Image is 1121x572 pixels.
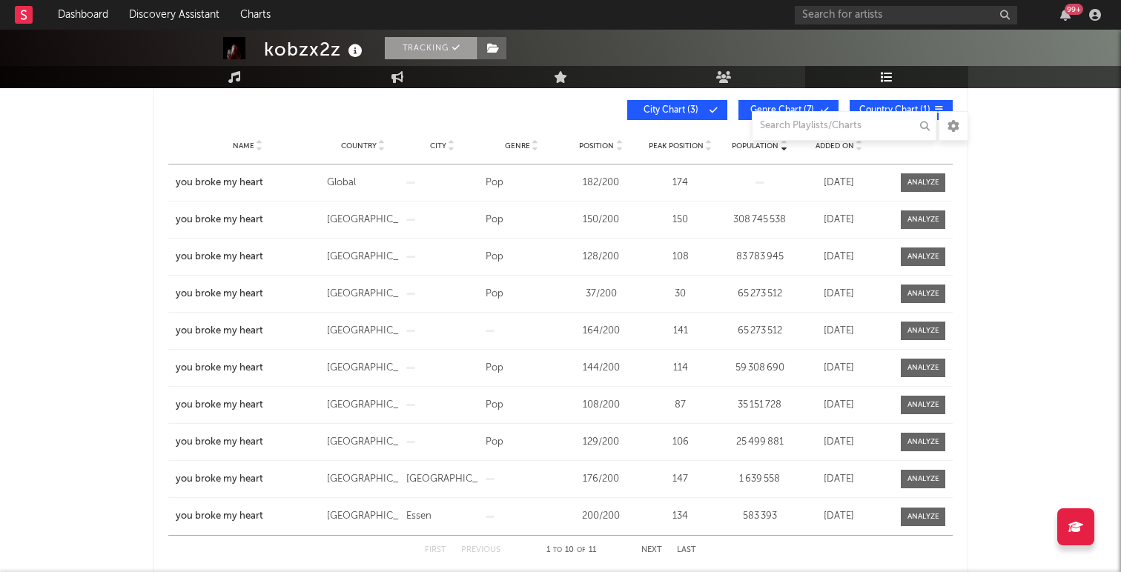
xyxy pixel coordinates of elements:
a: you broke my heart [176,324,320,339]
div: 182 / 200 [565,176,637,190]
div: kobzx2z [264,37,366,61]
a: you broke my heart [176,398,320,413]
div: 108 [644,250,716,265]
div: Essen [406,509,478,524]
span: Genre Chart ( 7 ) [748,106,816,115]
div: 35 151 728 [724,398,796,413]
div: [GEOGRAPHIC_DATA] [327,250,399,265]
div: 150 [644,213,716,227]
a: you broke my heart [176,176,320,190]
button: Genre Chart(7) [738,100,839,120]
input: Search Playlists/Charts [752,111,937,141]
div: [DATE] [803,509,875,524]
div: [DATE] [803,435,875,450]
span: Population [732,142,778,150]
div: [GEOGRAPHIC_DATA] [327,287,399,302]
button: 99+ [1060,9,1071,21]
div: 1 10 11 [530,542,612,559]
span: Peak Position [649,142,704,150]
a: you broke my heart [176,250,320,265]
span: to [553,547,562,553]
div: [GEOGRAPHIC_DATA] [327,213,399,227]
div: [GEOGRAPHIC_DATA] [406,472,478,487]
div: 134 [644,509,716,524]
div: Pop [486,435,558,450]
div: 30 [644,287,716,302]
div: 65 273 512 [724,324,796,339]
div: 164 / 200 [565,324,637,339]
div: [DATE] [803,287,875,302]
div: you broke my heart [176,361,320,376]
div: [DATE] [803,361,875,376]
div: Pop [486,250,558,265]
div: [DATE] [803,213,875,227]
button: Country Chart(1) [850,100,953,120]
div: 174 [644,176,716,190]
div: 99 + [1065,4,1083,15]
div: 87 [644,398,716,413]
div: [GEOGRAPHIC_DATA] [327,435,399,450]
div: [DATE] [803,250,875,265]
div: Pop [486,398,558,413]
span: City Chart ( 3 ) [637,106,705,115]
div: [GEOGRAPHIC_DATA] [327,324,399,339]
div: 128 / 200 [565,250,637,265]
span: of [577,547,586,553]
div: [DATE] [803,324,875,339]
div: 200 / 200 [565,509,637,524]
span: Country [341,142,377,150]
a: you broke my heart [176,472,320,487]
div: 37 / 200 [565,287,637,302]
div: 176 / 200 [565,472,637,487]
div: 114 [644,361,716,376]
div: [GEOGRAPHIC_DATA] [327,472,399,487]
button: First [425,546,446,554]
div: Pop [486,361,558,376]
span: Name [233,142,254,150]
div: [DATE] [803,176,875,190]
div: 1 639 558 [724,472,796,487]
a: you broke my heart [176,509,320,524]
input: Search for artists [795,6,1017,24]
div: 59 308 690 [724,361,796,376]
div: 83 783 945 [724,250,796,265]
div: 144 / 200 [565,361,637,376]
div: 150 / 200 [565,213,637,227]
button: City Chart(3) [627,100,727,120]
a: you broke my heart [176,287,320,302]
a: you broke my heart [176,435,320,450]
div: 583 393 [724,509,796,524]
div: [GEOGRAPHIC_DATA] [327,398,399,413]
button: Next [641,546,662,554]
div: 65 273 512 [724,287,796,302]
button: Tracking [385,37,477,59]
button: Last [677,546,696,554]
span: Added On [816,142,854,150]
div: 106 [644,435,716,450]
div: 108 / 200 [565,398,637,413]
div: 25 499 881 [724,435,796,450]
a: you broke my heart [176,213,320,227]
span: Position [579,142,614,150]
div: [GEOGRAPHIC_DATA] [327,509,399,524]
div: [DATE] [803,398,875,413]
div: Pop [486,176,558,190]
div: 129 / 200 [565,435,637,450]
div: [GEOGRAPHIC_DATA] [327,361,399,376]
span: Country Chart ( 1 ) [859,106,930,115]
div: Pop [486,213,558,227]
div: 308 745 538 [724,213,796,227]
span: Genre [505,142,530,150]
div: Global [327,176,399,190]
div: 141 [644,324,716,339]
button: Previous [461,546,500,554]
div: Pop [486,287,558,302]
